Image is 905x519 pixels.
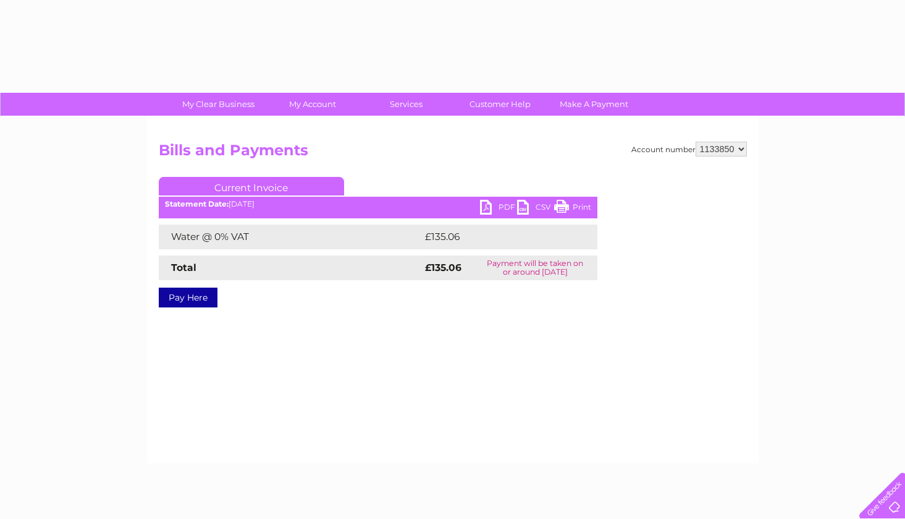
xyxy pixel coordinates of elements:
[480,200,517,218] a: PDF
[159,142,747,165] h2: Bills and Payments
[425,262,461,273] strong: £135.06
[422,225,575,249] td: £135.06
[554,200,591,218] a: Print
[449,93,551,116] a: Customer Help
[167,93,269,116] a: My Clear Business
[355,93,457,116] a: Services
[631,142,747,157] div: Account number
[159,225,422,249] td: Water @ 0% VAT
[171,262,196,273] strong: Total
[261,93,363,116] a: My Account
[517,200,554,218] a: CSV
[159,288,217,307] a: Pay Here
[543,93,645,116] a: Make A Payment
[473,255,597,280] td: Payment will be taken on or around [DATE]
[159,200,597,208] div: [DATE]
[159,177,344,195] a: Current Invoice
[165,199,229,208] b: Statement Date:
